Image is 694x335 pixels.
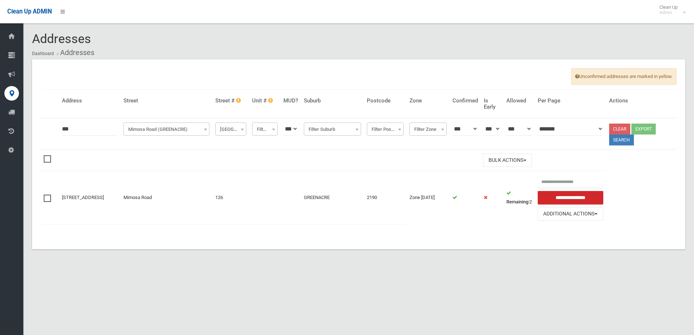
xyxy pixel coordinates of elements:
td: 2 [503,171,535,224]
span: Filter Zone [411,124,445,135]
span: Filter Zone [409,122,447,136]
span: Mimosa Road (GREENACRE) [125,124,208,135]
h4: Is Early [484,98,500,110]
span: Filter Unit # [252,122,278,136]
button: Bulk Actions [483,153,532,167]
td: 126 [212,171,249,224]
h4: Address [62,98,118,104]
h4: Zone [409,98,447,104]
h4: Confirmed [452,98,478,104]
td: Mimosa Road [121,171,212,224]
button: Additional Actions [538,207,603,221]
h4: Actions [609,98,674,104]
span: Filter Street # [215,122,246,136]
h4: Postcode [367,98,404,104]
h4: Allowed [506,98,532,104]
td: GREENACRE [301,171,364,224]
td: 2190 [364,171,407,224]
h4: MUD? [283,98,298,104]
span: Filter Unit # [254,124,276,135]
span: Filter Postcode [369,124,402,135]
a: Clear [609,124,630,135]
button: Export [631,124,656,135]
span: Mimosa Road (GREENACRE) [123,122,209,136]
a: Dashboard [32,51,54,56]
span: Clean Up [656,4,685,15]
span: Filter Postcode [367,122,404,136]
h4: Per Page [538,98,603,104]
h4: Suburb [304,98,361,104]
span: Filter Street # [217,124,244,135]
small: Admin [659,10,678,15]
a: [STREET_ADDRESS] [62,195,104,200]
h4: Street [123,98,209,104]
h4: Street # [215,98,246,104]
span: Clean Up ADMIN [7,8,52,15]
span: Filter Suburb [304,122,361,136]
h4: Unit # [252,98,278,104]
li: Addresses [55,46,94,59]
span: Filter Suburb [306,124,359,135]
span: Addresses [32,31,91,46]
strong: Remaining: [506,199,529,204]
td: Zone [DATE] [407,171,450,224]
button: Search [609,135,634,145]
span: Unconfirmed addresses are marked in yellow. [571,68,677,85]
